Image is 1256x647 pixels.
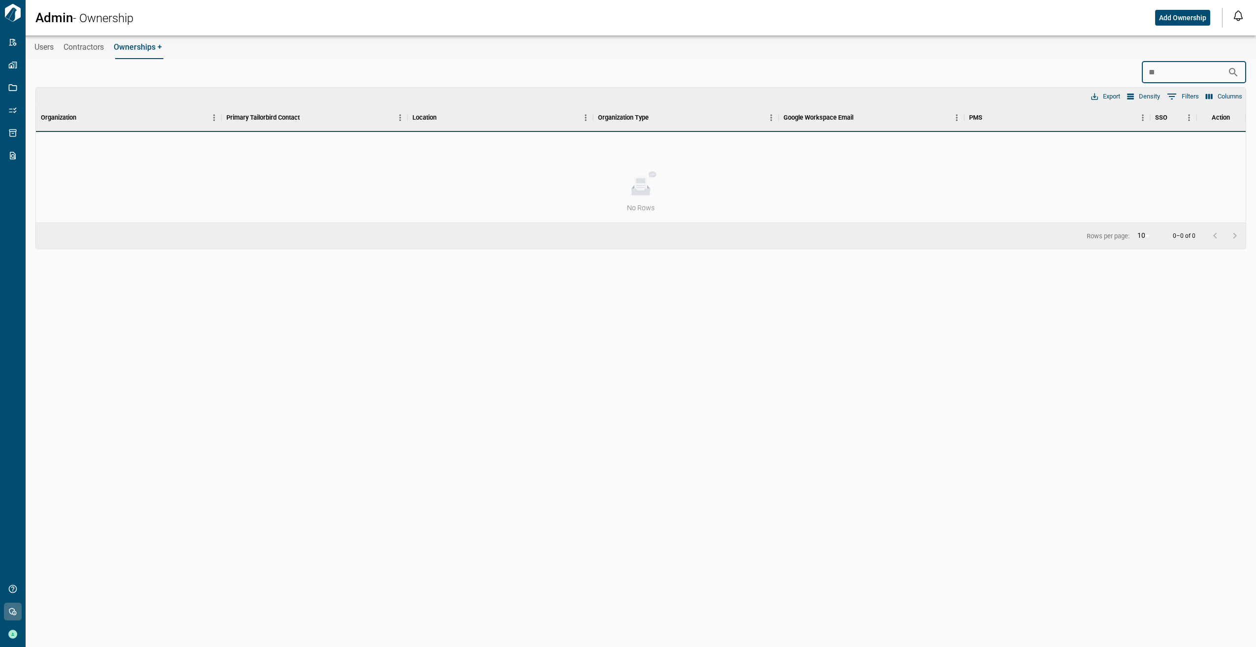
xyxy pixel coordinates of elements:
button: Export [1089,90,1123,103]
button: Sort [300,111,314,125]
div: Action [1212,104,1230,131]
button: Sort [1167,111,1181,125]
div: Primary Tailorbird Contact [221,104,407,131]
div: Organization [36,104,221,131]
button: Add Ownership [1155,10,1210,26]
button: Sort [982,111,996,125]
div: Google Workspace Email [779,104,964,131]
div: SSO [1150,104,1196,131]
span: Ownerships + [114,42,162,52]
div: Action [1196,104,1246,131]
div: Organization Type [598,104,649,131]
span: Users [34,42,54,52]
button: Sort [853,111,867,125]
button: Menu [1182,110,1196,125]
div: PMS [964,104,1150,131]
button: Open notification feed [1230,8,1246,24]
button: Menu [764,110,779,125]
button: Menu [1135,110,1150,125]
button: Sort [649,111,662,125]
button: Menu [207,110,221,125]
button: Show filters [1164,89,1201,104]
button: Density [1125,90,1162,103]
div: Location [412,104,437,131]
span: Admin [35,10,73,25]
div: Organization [41,104,76,131]
button: Menu [393,110,408,125]
span: - Ownership [73,11,133,25]
p: Rows per page: [1087,233,1130,239]
div: Google Workspace Email [784,104,853,131]
span: Contractors [63,42,104,52]
button: Sort [437,111,450,125]
button: Menu [578,110,593,125]
span: No Rows [627,203,655,213]
div: SSO [1155,104,1167,131]
div: base tabs [25,35,1256,59]
div: 10 [1133,228,1157,243]
p: 0–0 of 0 [1173,233,1195,239]
button: Menu [949,110,964,125]
div: Location [408,104,593,131]
button: Select columns [1203,90,1245,103]
div: Organization Type [593,104,779,131]
div: PMS [969,104,982,131]
span: Add Ownership [1159,13,1206,23]
div: Primary Tailorbird Contact [226,104,300,131]
button: Sort [76,111,90,125]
